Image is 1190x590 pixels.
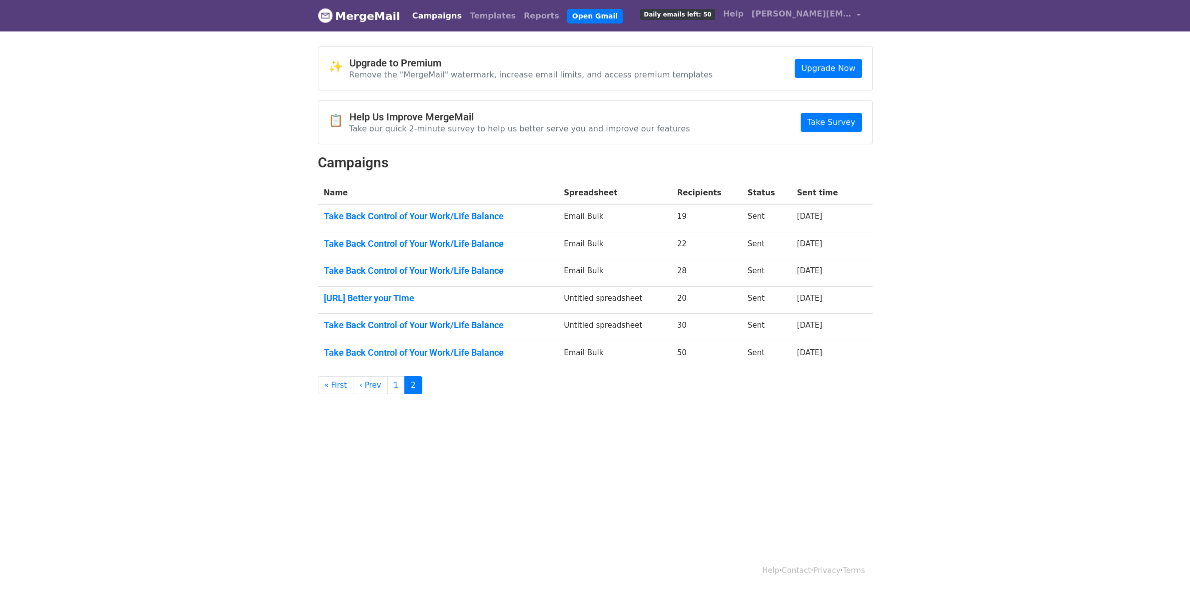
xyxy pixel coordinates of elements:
th: Sent time [791,181,857,205]
td: 19 [671,205,742,232]
span: [PERSON_NAME][EMAIL_ADDRESS][PERSON_NAME] [752,8,852,20]
th: Spreadsheet [558,181,671,205]
a: Contact [782,566,811,575]
h4: Upgrade to Premium [349,57,713,69]
td: Sent [742,314,791,341]
td: Untitled spreadsheet [558,314,671,341]
td: Email Bulk [558,205,671,232]
a: Terms [843,566,865,575]
a: [DATE] [797,239,822,248]
a: [DATE] [797,294,822,303]
a: 2 [404,376,422,395]
td: Untitled spreadsheet [558,286,671,314]
td: 50 [671,341,742,368]
th: Status [742,181,791,205]
span: Daily emails left: 50 [640,9,715,20]
a: Take Back Control of Your Work/Life Balance [324,265,552,276]
span: 📋 [328,113,349,128]
a: Campaigns [408,6,466,26]
td: 20 [671,286,742,314]
a: Help [719,4,748,24]
a: [DATE] [797,266,822,275]
a: Reports [520,6,563,26]
p: Remove the "MergeMail" watermark, increase email limits, and access premium templates [349,69,713,80]
td: Sent [742,341,791,368]
a: [DATE] [797,212,822,221]
h4: Help Us Improve MergeMail [349,111,690,123]
td: 22 [671,232,742,259]
h2: Campaigns [318,154,873,171]
td: Email Bulk [558,232,671,259]
a: [PERSON_NAME][EMAIL_ADDRESS][PERSON_NAME] [748,4,865,27]
th: Recipients [671,181,742,205]
td: 28 [671,259,742,287]
a: Privacy [813,566,840,575]
td: Sent [742,259,791,287]
td: Sent [742,205,791,232]
a: ‹ Prev [353,376,388,395]
a: [URL] Better your Time [324,293,552,304]
a: Take Back Control of Your Work/Life Balance [324,211,552,222]
a: Take Back Control of Your Work/Life Balance [324,347,552,358]
td: Email Bulk [558,341,671,368]
span: ✨ [328,59,349,74]
a: Take Back Control of Your Work/Life Balance [324,238,552,249]
a: MergeMail [318,5,400,26]
p: Take our quick 2-minute survey to help us better serve you and improve our features [349,123,690,134]
a: Upgrade Now [795,59,862,78]
a: Take Back Control of Your Work/Life Balance [324,320,552,331]
a: Help [762,566,779,575]
a: « First [318,376,354,395]
a: Templates [466,6,520,26]
a: [DATE] [797,321,822,330]
a: Open Gmail [567,9,623,23]
td: Email Bulk [558,259,671,287]
a: [DATE] [797,348,822,357]
a: 1 [387,376,405,395]
td: Sent [742,286,791,314]
th: Name [318,181,558,205]
td: 30 [671,314,742,341]
a: Take Survey [801,113,862,132]
td: Sent [742,232,791,259]
img: MergeMail logo [318,8,333,23]
a: Daily emails left: 50 [636,4,719,24]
